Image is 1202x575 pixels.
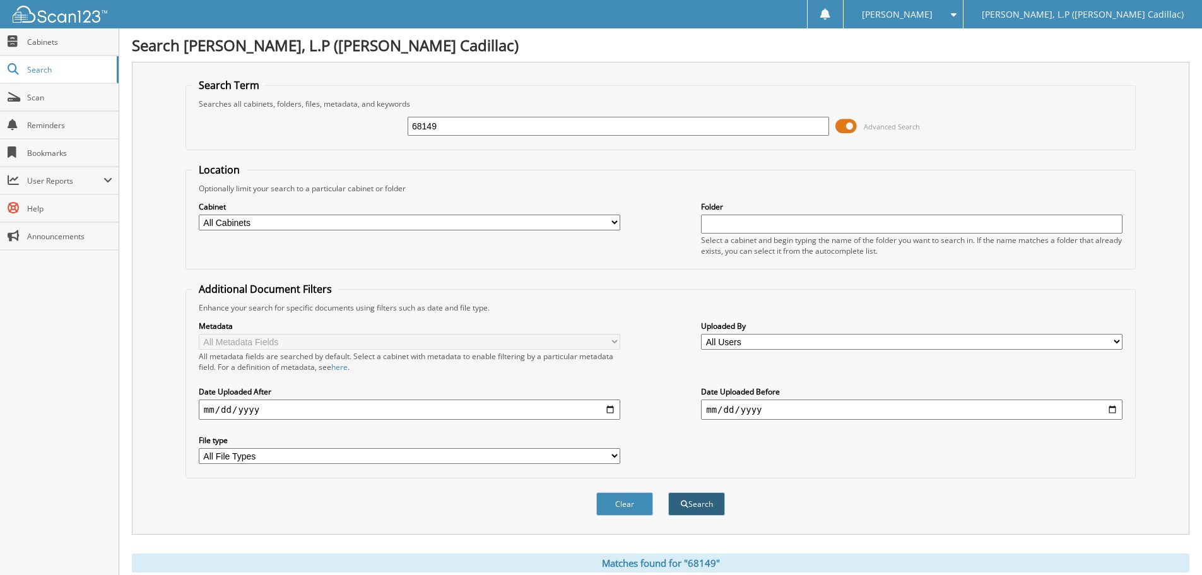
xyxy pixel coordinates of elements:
[27,120,112,131] span: Reminders
[701,321,1122,331] label: Uploaded By
[192,163,246,177] legend: Location
[199,321,620,331] label: Metadata
[331,362,348,372] a: here
[27,64,110,75] span: Search
[192,302,1129,313] div: Enhance your search for specific documents using filters such as date and file type.
[132,554,1189,572] div: Matches found for "68149"
[1139,514,1202,575] iframe: Chat Widget
[199,400,620,420] input: start
[27,175,103,186] span: User Reports
[701,201,1122,212] label: Folder
[192,78,266,92] legend: Search Term
[27,203,112,214] span: Help
[192,98,1129,109] div: Searches all cabinets, folders, files, metadata, and keywords
[982,11,1184,18] span: [PERSON_NAME], L.P ([PERSON_NAME] Cadillac)
[192,282,338,296] legend: Additional Document Filters
[668,492,725,516] button: Search
[596,492,653,516] button: Clear
[132,35,1189,56] h1: Search [PERSON_NAME], L.P ([PERSON_NAME] Cadillac)
[27,92,112,103] span: Scan
[27,231,112,242] span: Announcements
[199,351,620,372] div: All metadata fields are searched by default. Select a cabinet with metadata to enable filtering b...
[13,6,107,23] img: scan123-logo-white.svg
[27,37,112,47] span: Cabinets
[27,148,112,158] span: Bookmarks
[701,386,1122,397] label: Date Uploaded Before
[862,11,933,18] span: [PERSON_NAME]
[701,235,1122,256] div: Select a cabinet and begin typing the name of the folder you want to search in. If the name match...
[864,122,920,131] span: Advanced Search
[192,183,1129,194] div: Optionally limit your search to a particular cabinet or folder
[199,201,620,212] label: Cabinet
[701,400,1122,420] input: end
[199,435,620,446] label: File type
[199,386,620,397] label: Date Uploaded After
